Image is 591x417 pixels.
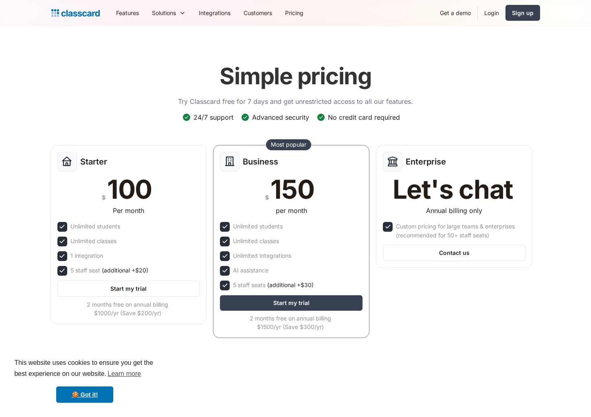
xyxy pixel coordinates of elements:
a: Features [110,4,145,22]
span: (additional +$30) [267,281,314,290]
div: 24/7 support [193,113,233,122]
a: Login [478,4,505,22]
p: Try Classcard free for 7 days and get unrestricted access to all our features. [178,97,413,106]
a: Start my trial [220,295,363,311]
div: 5 staff seats [233,281,314,290]
div: Unlimited classes [233,237,279,246]
div: 5 staff seat [70,266,148,275]
span: This website uses cookies to ensure you get the best experience on our website. [14,358,155,380]
h2: Starter [80,157,107,167]
div: per month [276,206,307,215]
h2: Business [243,157,278,167]
div: Unlimited students [233,222,283,231]
a: Pricing [279,4,310,22]
div: Custom pricing for large teams & enterprises (recommended for 50+ staff seats) [396,222,524,240]
a: Sign up [505,5,540,21]
div: Sign up [512,9,534,17]
a: learn more about cookies [106,368,142,380]
div: Unlimited students [70,222,120,231]
div: Let's chat [393,176,513,202]
a: Contact us [383,245,525,261]
a: Customers [237,4,279,22]
div: $ [102,192,105,202]
div: $ [265,192,269,202]
div: Unlimited classes [70,237,116,246]
a: Integrations [192,4,237,22]
div: 1 integration [70,251,103,260]
h2: Enterprise [406,157,446,167]
div: Per month [113,206,144,215]
div: Solutions [145,4,192,22]
div: Unlimited Integrations [233,251,291,260]
h1: Simple pricing [220,63,371,90]
a: dismiss cookie message [56,386,113,403]
div: 150 [270,176,314,202]
div: AI assistance [233,266,268,275]
span: (additional +$20) [102,266,148,275]
div: Most popular [271,140,306,149]
div: 2 months free on annual billing $1500/yr (Save $300/yr) [220,314,361,331]
div: 2 months free on annual billing $1000/yr (Save $200/yr) [57,300,198,317]
div: Advanced security [252,113,309,122]
div: No credit card required [328,113,400,122]
div: 100 [107,176,152,202]
div: Solutions [152,9,176,17]
div: cookieconsent [7,350,163,410]
div: Annual billing only [426,206,482,215]
a: Start my trial [57,281,200,297]
a: Get a demo [433,4,477,22]
a: Logo [51,7,100,19]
